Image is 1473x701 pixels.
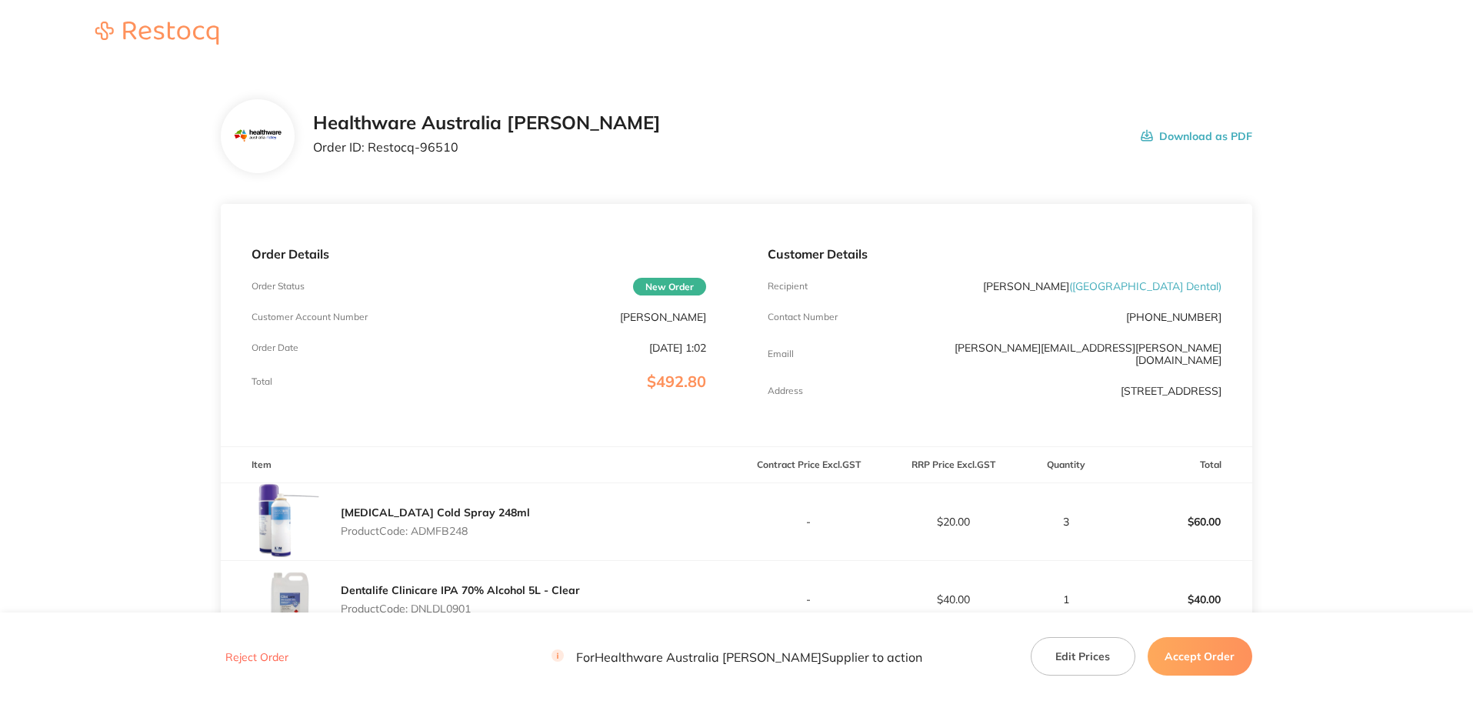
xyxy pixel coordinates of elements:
[955,341,1221,367] a: [PERSON_NAME][EMAIL_ADDRESS][PERSON_NAME][DOMAIN_NAME]
[649,342,706,354] p: [DATE] 1:02
[252,483,328,560] img: aXE3eDU0bA
[768,281,808,292] p: Recipient
[1126,311,1221,323] p: [PHONE_NUMBER]
[1148,637,1252,676] button: Accept Order
[1108,503,1251,540] p: $60.00
[738,593,881,606] p: -
[1025,447,1108,483] th: Quantity
[252,247,705,261] p: Order Details
[313,140,661,154] p: Order ID: Restocq- 96510
[768,349,794,359] p: Emaill
[737,447,881,483] th: Contract Price Excl. GST
[80,22,234,45] img: Restocq logo
[313,112,661,134] h2: Healthware Australia [PERSON_NAME]
[252,561,328,638] img: ZmhuY25seA
[252,342,298,353] p: Order Date
[1026,516,1107,528] p: 3
[252,376,272,387] p: Total
[881,516,1025,528] p: $20.00
[341,603,580,615] p: Product Code: DNLDL0901
[1026,593,1107,606] p: 1
[768,386,803,396] p: Address
[252,281,305,292] p: Order Status
[341,583,580,597] a: Dentalife Clinicare IPA 70% Alcohol 5L - Clear
[1069,279,1221,293] span: ( [GEOGRAPHIC_DATA] Dental )
[233,112,283,162] img: Mjc2MnhocQ
[1108,581,1251,618] p: $40.00
[633,278,706,295] span: New Order
[647,372,706,391] span: $492.80
[221,447,736,483] th: Item
[80,22,234,47] a: Restocq logo
[768,312,838,322] p: Contact Number
[341,506,530,519] a: [MEDICAL_DATA] Cold Spray 248ml
[1141,112,1252,160] button: Download as PDF
[1108,447,1252,483] th: Total
[983,280,1221,292] p: [PERSON_NAME]
[552,649,922,664] p: For Healthware Australia [PERSON_NAME] Supplier to action
[1121,385,1221,397] p: [STREET_ADDRESS]
[1031,637,1135,676] button: Edit Prices
[341,525,530,537] p: Product Code: ADMFB248
[768,247,1221,261] p: Customer Details
[221,650,293,664] button: Reject Order
[881,593,1025,606] p: $40.00
[738,516,881,528] p: -
[881,447,1025,483] th: RRP Price Excl. GST
[620,311,706,323] p: [PERSON_NAME]
[252,312,368,322] p: Customer Account Number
